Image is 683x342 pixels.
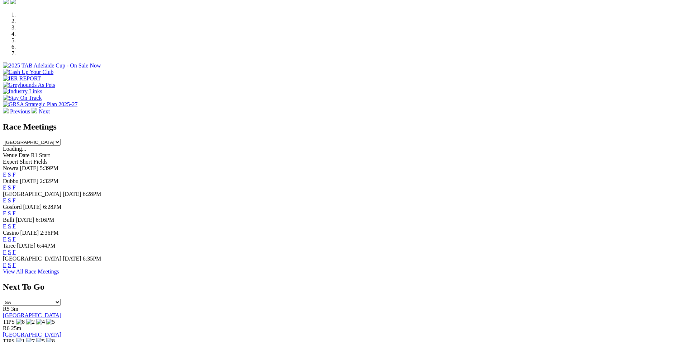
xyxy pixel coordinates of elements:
[20,165,39,171] span: [DATE]
[13,223,16,229] a: F
[3,152,17,158] span: Venue
[10,108,30,114] span: Previous
[3,223,6,229] a: E
[3,217,14,223] span: Bulli
[3,95,42,101] img: Stay On Track
[63,191,81,197] span: [DATE]
[3,243,15,249] span: Taree
[3,312,61,318] a: [GEOGRAPHIC_DATA]
[20,159,32,165] span: Short
[3,101,77,108] img: GRSA Strategic Plan 2025-27
[3,191,61,197] span: [GEOGRAPHIC_DATA]
[8,236,11,242] a: S
[13,197,16,203] a: F
[13,184,16,191] a: F
[3,204,22,210] span: Gosford
[26,319,35,325] img: 2
[13,236,16,242] a: F
[3,325,10,331] span: R6
[3,268,59,275] a: View All Race Meetings
[3,122,680,132] h2: Race Meetings
[8,249,11,255] a: S
[13,249,16,255] a: F
[3,159,18,165] span: Expert
[16,217,34,223] span: [DATE]
[40,165,58,171] span: 5:39PM
[63,256,81,262] span: [DATE]
[3,230,19,236] span: Casino
[46,319,55,325] img: 5
[33,159,47,165] span: Fields
[39,108,50,114] span: Next
[13,262,16,268] a: F
[3,197,6,203] a: E
[3,319,15,325] span: TIPS
[3,165,19,171] span: Nowra
[32,108,50,114] a: Next
[13,172,16,178] a: F
[3,146,26,152] span: Loading...
[8,184,11,191] a: S
[23,204,42,210] span: [DATE]
[3,306,10,312] span: R5
[40,178,58,184] span: 2:32PM
[8,210,11,216] a: S
[11,306,18,312] span: 3m
[8,223,11,229] a: S
[3,249,6,255] a: E
[3,256,61,262] span: [GEOGRAPHIC_DATA]
[16,319,25,325] img: 8
[3,178,19,184] span: Dubbo
[40,230,59,236] span: 2:36PM
[83,191,101,197] span: 6:28PM
[8,197,11,203] a: S
[3,82,55,88] img: Greyhounds As Pets
[8,262,11,268] a: S
[3,172,6,178] a: E
[32,108,37,113] img: chevron-right-pager-white.svg
[3,62,101,69] img: 2025 TAB Adelaide Cup - On Sale Now
[20,178,39,184] span: [DATE]
[3,69,53,75] img: Cash Up Your Club
[83,256,101,262] span: 6:35PM
[13,210,16,216] a: F
[3,75,41,82] img: IER REPORT
[11,325,21,331] span: 25m
[37,243,56,249] span: 6:44PM
[3,210,6,216] a: E
[3,282,680,292] h2: Next To Go
[3,184,6,191] a: E
[36,319,45,325] img: 4
[31,152,50,158] span: R1 Start
[3,236,6,242] a: E
[20,230,39,236] span: [DATE]
[3,108,32,114] a: Previous
[19,152,29,158] span: Date
[36,217,54,223] span: 6:16PM
[43,204,62,210] span: 6:28PM
[3,108,9,113] img: chevron-left-pager-white.svg
[8,172,11,178] a: S
[17,243,35,249] span: [DATE]
[3,332,61,338] a: [GEOGRAPHIC_DATA]
[3,88,42,95] img: Industry Links
[3,262,6,268] a: E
